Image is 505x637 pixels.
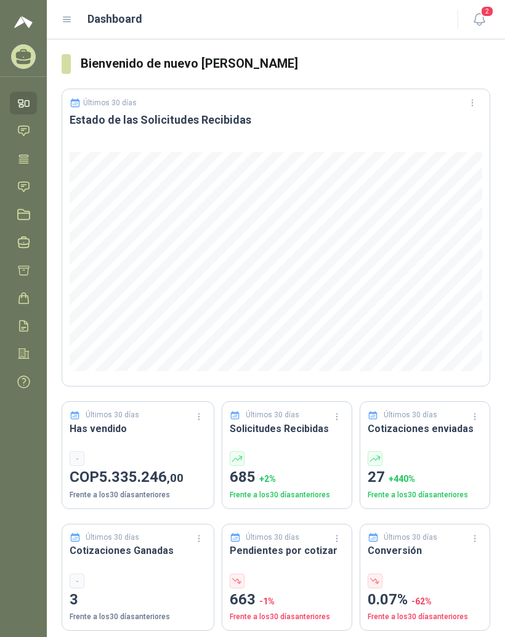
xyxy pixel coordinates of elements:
[230,543,344,558] h3: Pendientes por cotizar
[384,532,437,543] p: Últimos 30 días
[70,588,206,612] p: 3
[167,471,184,485] span: ,00
[384,409,437,421] p: Últimos 30 días
[86,532,139,543] p: Últimos 30 días
[81,54,490,73] h3: Bienvenido de nuevo [PERSON_NAME]
[368,543,482,558] h3: Conversión
[411,596,432,606] span: -62 %
[99,468,184,486] span: 5.335.246
[83,98,137,107] p: Últimos 30 días
[87,10,142,28] h1: Dashboard
[368,611,482,623] p: Frente a los 30 días anteriores
[230,489,344,501] p: Frente a los 30 días anteriores
[70,489,206,501] p: Frente a los 30 días anteriores
[368,421,482,436] h3: Cotizaciones enviadas
[70,113,482,127] h3: Estado de las Solicitudes Recibidas
[468,9,490,31] button: 2
[230,611,344,623] p: Frente a los 30 días anteriores
[230,421,344,436] h3: Solicitudes Recibidas
[70,451,84,466] div: -
[389,474,415,484] span: + 440 %
[14,15,33,30] img: Logo peakr
[70,421,206,436] h3: Has vendido
[86,409,139,421] p: Últimos 30 días
[246,532,299,543] p: Últimos 30 días
[368,466,482,489] p: 27
[259,596,275,606] span: -1 %
[480,6,494,17] span: 2
[368,588,482,612] p: 0.07%
[70,611,206,623] p: Frente a los 30 días anteriores
[368,489,482,501] p: Frente a los 30 días anteriores
[70,543,206,558] h3: Cotizaciones Ganadas
[259,474,276,484] span: + 2 %
[230,588,344,612] p: 663
[230,466,344,489] p: 685
[70,466,206,489] p: COP
[246,409,299,421] p: Últimos 30 días
[70,574,84,588] div: -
